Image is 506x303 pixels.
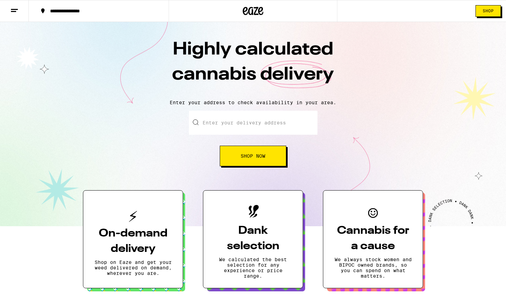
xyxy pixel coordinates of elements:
input: Enter your delivery address [189,111,317,135]
h1: Highly calculated cannabis delivery [133,37,373,94]
h3: Cannabis for a cause [334,223,412,254]
button: Shop [475,5,501,17]
p: We calculated the best selection for any experience or price range. [214,257,292,279]
button: Shop Now [220,146,286,166]
p: Shop on Eaze and get your weed delivered on demand, wherever you are. [94,259,172,276]
h3: On-demand delivery [94,226,172,257]
span: Shop [483,9,494,13]
button: Cannabis for a causeWe always stock women and BIPOC owned brands, so you can spend on what matters. [323,190,423,288]
button: Dank selectionWe calculated the best selection for any experience or price range. [203,190,303,288]
a: Shop [470,5,506,17]
p: Enter your address to check availability in your area. [7,100,499,105]
h3: Dank selection [214,223,292,254]
span: Shop Now [241,154,265,158]
p: We always stock women and BIPOC owned brands, so you can spend on what matters. [334,257,412,279]
button: On-demand deliveryShop on Eaze and get your weed delivered on demand, wherever you are. [83,190,183,288]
